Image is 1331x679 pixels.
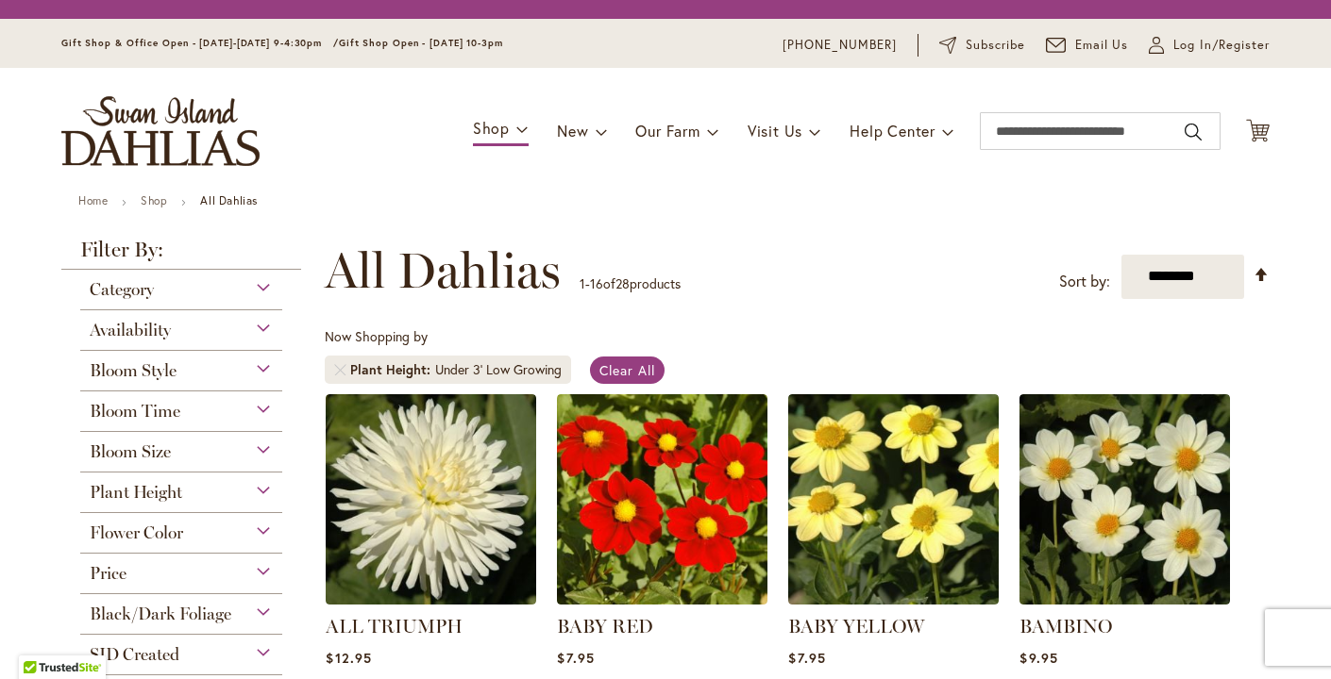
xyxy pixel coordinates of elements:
span: Price [90,563,126,584]
span: Plant Height [350,360,435,379]
img: ALL TRIUMPH [326,394,536,604]
span: All Dahlias [325,242,561,299]
label: Sort by: [1059,264,1110,299]
iframe: Launch Accessibility Center [14,612,67,665]
span: $7.95 [788,649,825,667]
a: BABY RED [557,615,653,638]
a: BABY YELLOW [788,615,924,638]
span: 16 [590,274,603,292]
span: Shop [473,118,510,138]
span: Visit Us [748,121,802,141]
span: Email Us [1075,36,1129,55]
span: Bloom Time [90,401,180,422]
span: Availability [90,320,171,340]
a: BABY YELLOW [788,590,999,608]
img: BABY RED [557,394,767,604]
a: BAMBINO [1019,590,1230,608]
span: New [557,121,588,141]
span: $7.95 [557,649,594,667]
span: $9.95 [1019,649,1057,667]
p: - of products [580,269,681,299]
a: Log In/Register [1149,36,1270,55]
img: BAMBINO [1019,394,1230,604]
span: Category [90,279,154,300]
a: Clear All [590,356,665,384]
span: Help Center [850,121,935,141]
a: Subscribe [939,36,1025,55]
span: Log In/Register [1173,36,1270,55]
button: Search [1185,117,1202,147]
span: SID Created [90,644,179,665]
span: 1 [580,274,585,292]
span: Gift Shop & Office Open - [DATE]-[DATE] 9-4:30pm / [61,37,339,49]
a: [PHONE_NUMBER] [783,36,897,55]
span: $12.95 [326,649,371,667]
a: Home [78,193,108,207]
a: BABY RED [557,590,767,608]
strong: Filter By: [61,240,301,270]
img: BABY YELLOW [788,394,999,604]
span: Our Farm [635,121,699,141]
span: 28 [615,274,630,292]
a: Shop [141,193,167,207]
span: Gift Shop Open - [DATE] 10-3pm [339,37,503,49]
span: Clear All [599,361,655,379]
a: store logo [61,96,260,166]
a: ALL TRIUMPH [326,615,463,638]
a: Email Us [1046,36,1129,55]
a: Remove Plant Height Under 3' Low Growing [334,364,345,375]
span: Plant Height [90,482,182,503]
a: BAMBINO [1019,615,1112,638]
span: Subscribe [966,36,1025,55]
span: Now Shopping by [325,327,428,345]
strong: All Dahlias [200,193,258,207]
span: Flower Color [90,522,183,543]
span: Bloom Style [90,360,177,381]
span: Bloom Size [90,441,171,462]
a: ALL TRIUMPH [326,590,536,608]
span: Black/Dark Foliage [90,604,231,624]
div: Under 3' Low Growing [435,360,562,379]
